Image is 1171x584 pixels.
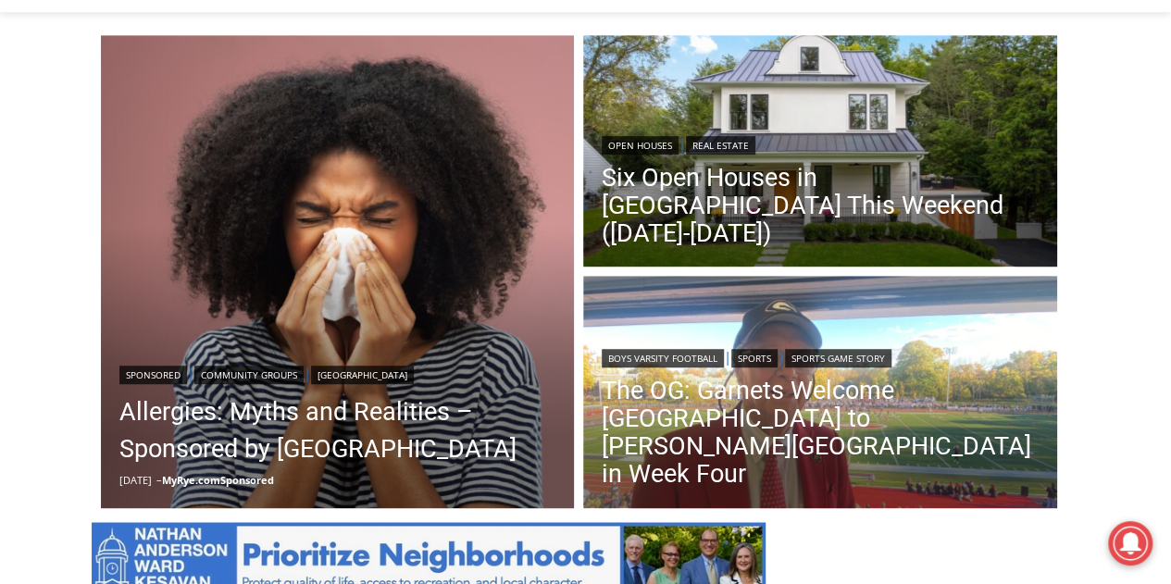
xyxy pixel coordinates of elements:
[445,180,897,230] a: Intern @ [DOMAIN_NAME]
[194,156,203,175] div: 2
[602,136,679,155] a: Open Houses
[785,349,891,367] a: Sports Game Story
[162,473,274,487] a: MyRye.comSponsored
[467,1,875,180] div: "[PERSON_NAME] and I covered the [DATE] Parade, which was a really eye opening experience as I ha...
[484,184,858,226] span: Intern @ [DOMAIN_NAME]
[602,132,1039,155] div: |
[156,473,162,487] span: –
[686,136,755,155] a: Real Estate
[207,156,212,175] div: /
[311,366,414,384] a: [GEOGRAPHIC_DATA]
[101,35,575,509] a: Read More Allergies: Myths and Realities – Sponsored by White Plains Hospital
[119,362,556,384] div: | |
[583,35,1057,272] img: 3 Overdale Road, Rye
[602,377,1039,488] a: The OG: Garnets Welcome [GEOGRAPHIC_DATA] to [PERSON_NAME][GEOGRAPHIC_DATA] in Week Four
[217,156,225,175] div: 6
[602,345,1039,367] div: | |
[583,35,1057,272] a: Read More Six Open Houses in Rye This Weekend (October 4-5)
[15,186,246,229] h4: [PERSON_NAME] Read Sanctuary Fall Fest: [DATE]
[194,55,268,152] div: Birds of Prey: Falcon and hawk demos
[119,366,187,384] a: Sponsored
[602,349,724,367] a: Boys Varsity Football
[583,276,1057,513] a: Read More The OG: Garnets Welcome Yorktown to Nugent Stadium in Week Four
[602,164,1039,247] a: Six Open Houses in [GEOGRAPHIC_DATA] This Weekend ([DATE]-[DATE])
[119,473,152,487] time: [DATE]
[194,366,304,384] a: Community Groups
[731,349,778,367] a: Sports
[583,276,1057,513] img: (PHOTO: The voice of Rye Garnet Football and Old Garnet Steve Feeney in the Nugent Stadium press ...
[101,35,575,509] img: 2025-10 Allergies: Myths and Realities – Sponsored by White Plains Hospital
[1,184,277,230] a: [PERSON_NAME] Read Sanctuary Fall Fest: [DATE]
[119,393,556,467] a: Allergies: Myths and Realities – Sponsored by [GEOGRAPHIC_DATA]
